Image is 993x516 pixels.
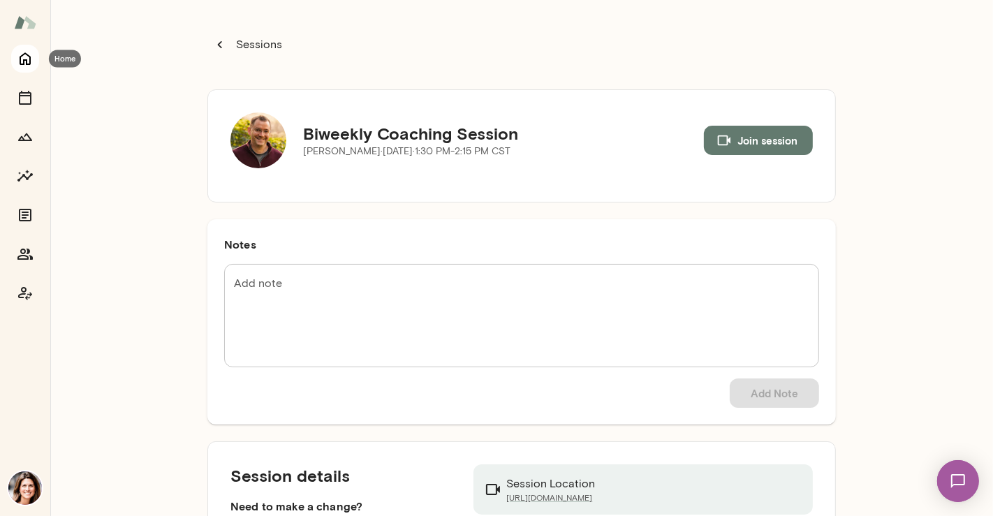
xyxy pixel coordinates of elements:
[11,240,39,268] button: Members
[11,123,39,151] button: Growth Plan
[11,201,39,229] button: Documents
[11,279,39,307] button: Coach app
[507,476,596,492] p: Session Location
[233,36,282,53] p: Sessions
[303,145,518,159] p: [PERSON_NAME] · [DATE] · 1:30 PM-2:15 PM CST
[704,126,813,155] button: Join session
[303,122,518,145] h5: Biweekly Coaching Session
[11,45,39,73] button: Home
[230,464,451,487] h5: Session details
[207,31,290,59] button: Sessions
[224,236,819,253] h6: Notes
[11,162,39,190] button: Insights
[11,84,39,112] button: Sessions
[49,50,81,68] div: Home
[230,112,286,168] img: Jeremy Person
[14,9,36,36] img: Mento
[230,498,451,515] h6: Need to make a change?
[507,492,596,503] a: [URL][DOMAIN_NAME]
[8,471,42,505] img: Gwen Throckmorton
